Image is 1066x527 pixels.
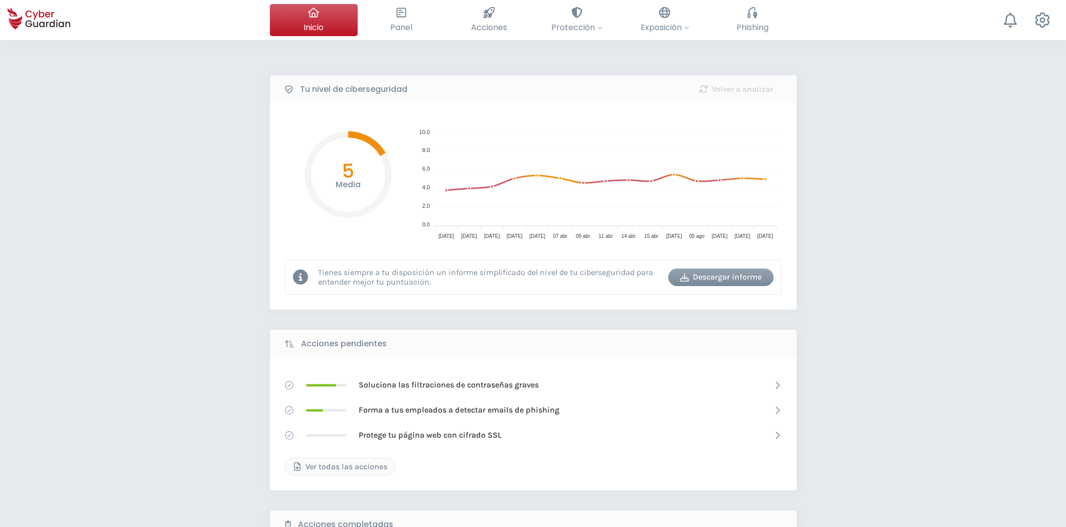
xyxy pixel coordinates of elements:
[644,233,659,239] tspan: 15 abr
[285,458,395,475] button: Ver todas las acciones
[445,4,533,36] button: Acciones
[668,269,774,286] button: Descargar informe
[358,4,445,36] button: Panel
[676,271,766,283] div: Descargar informe
[422,147,429,153] tspan: 8.0
[422,184,429,190] tspan: 4.0
[419,129,429,135] tspan: 10.0
[666,233,682,239] tspan: [DATE]
[438,233,454,239] tspan: [DATE]
[736,21,769,34] span: Phishing
[757,233,773,239] tspan: [DATE]
[533,4,621,36] button: Protección
[621,233,636,239] tspan: 14 abr
[359,379,539,390] p: Soluciona las filtraciones de contraseñas graves
[303,21,324,34] span: Inicio
[551,21,602,34] span: Protección
[270,4,358,36] button: Inicio
[359,405,559,416] p: Forma a tus empleados a detectar emails de phishing
[390,21,412,34] span: Panel
[359,430,502,441] p: Protege tu página web con cifrado SSL
[711,233,727,239] tspan: [DATE]
[529,233,545,239] tspan: [DATE]
[507,233,523,239] tspan: [DATE]
[300,83,407,95] b: Tu nivel de ciberseguridad
[553,233,567,239] tspan: 07 abr
[422,203,429,209] tspan: 2.0
[461,233,477,239] tspan: [DATE]
[301,338,387,350] b: Acciones pendientes
[293,461,387,473] div: Ver todas las acciones
[471,21,507,34] span: Acciones
[575,233,590,239] tspan: 09 abr
[484,233,500,239] tspan: [DATE]
[621,4,709,36] button: Exposición
[684,80,789,98] button: Volver a analizar
[318,268,661,287] p: Tienes siempre a tu disposición un informe simplificado del nivel de tu ciberseguridad para enten...
[422,221,429,227] tspan: 0.0
[422,166,429,172] tspan: 6.0
[734,233,750,239] tspan: [DATE]
[691,83,782,95] div: Volver a analizar
[598,233,613,239] tspan: 11 abr
[709,4,797,36] button: Phishing
[689,233,704,239] tspan: 05 ago
[641,21,689,34] span: Exposición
